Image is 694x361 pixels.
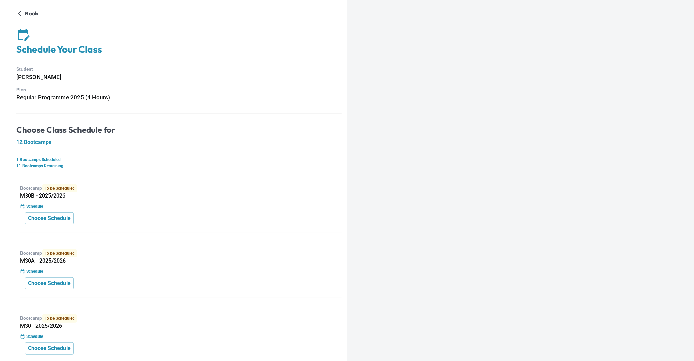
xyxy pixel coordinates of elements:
p: Choose Schedule [28,279,71,287]
p: 11 Bootcamps Remaining [16,163,342,169]
p: Bootcamp [20,249,342,257]
span: To be Scheduled [42,184,77,192]
p: Schedule [26,333,43,340]
p: Bootcamp [20,314,342,323]
p: Plan [16,86,342,93]
p: 1 Bootcamps Scheduled [16,157,342,163]
button: Choose Schedule [25,342,74,355]
span: To be Scheduled [42,249,77,257]
h5: M30 - 2025/2026 [20,323,342,329]
h5: M30B - 2025/2026 [20,192,342,199]
h5: M30A - 2025/2026 [20,257,342,264]
button: Choose Schedule [25,212,74,224]
h4: Schedule Your Class [16,44,342,56]
h4: Choose Class Schedule for [16,125,342,135]
button: Choose Schedule [25,277,74,289]
p: Bootcamp [20,184,342,192]
span: To be Scheduled [42,314,77,323]
p: Schedule [26,268,43,274]
p: Student [16,66,342,73]
h5: 12 Bootcamps [16,139,342,146]
p: Choose Schedule [28,344,71,352]
h6: Regular Programme 2025 (4 Hours) [16,93,342,102]
p: Choose Schedule [28,214,71,222]
h6: [PERSON_NAME] [16,73,342,82]
p: Schedule [26,203,43,209]
button: Back [16,8,41,19]
p: Back [25,10,39,18]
